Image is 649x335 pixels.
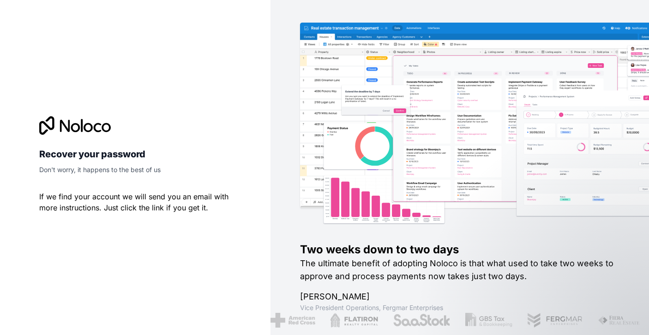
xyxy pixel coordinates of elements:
h2: The ultimate benefit of adopting Noloco is that what used to take two weeks to approve and proces... [300,257,619,283]
p: If we find your account we will send you an email with more instructions. Just click the link if ... [39,191,231,213]
h1: Vice President Operations , Fergmar Enterprises [300,303,619,312]
img: /assets/saastock-C6Zbiodz.png [393,313,451,328]
p: Don't worry, it happens to the best of us [39,165,231,174]
h2: Recover your password [39,146,231,162]
img: /assets/flatiron-C8eUkumj.png [330,313,378,328]
h1: Two weeks down to two days [300,242,619,257]
img: /assets/gbstax-C-GtDUiK.png [465,313,512,328]
img: /assets/american-red-cross-BAupjrZR.png [270,313,315,328]
h1: [PERSON_NAME] [300,290,619,303]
